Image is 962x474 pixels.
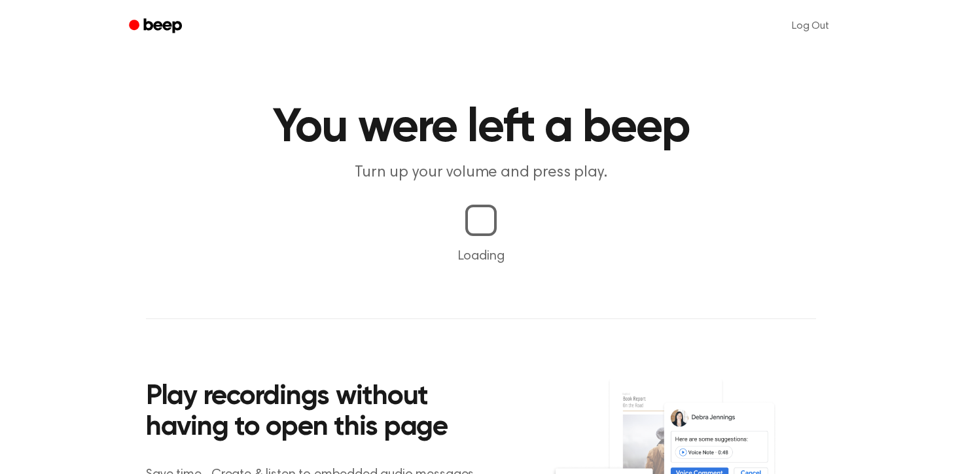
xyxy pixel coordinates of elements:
[146,105,816,152] h1: You were left a beep
[16,246,946,266] p: Loading
[120,14,194,39] a: Beep
[146,382,499,444] h2: Play recordings without having to open this page
[230,162,732,184] p: Turn up your volume and press play.
[779,10,842,42] a: Log Out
